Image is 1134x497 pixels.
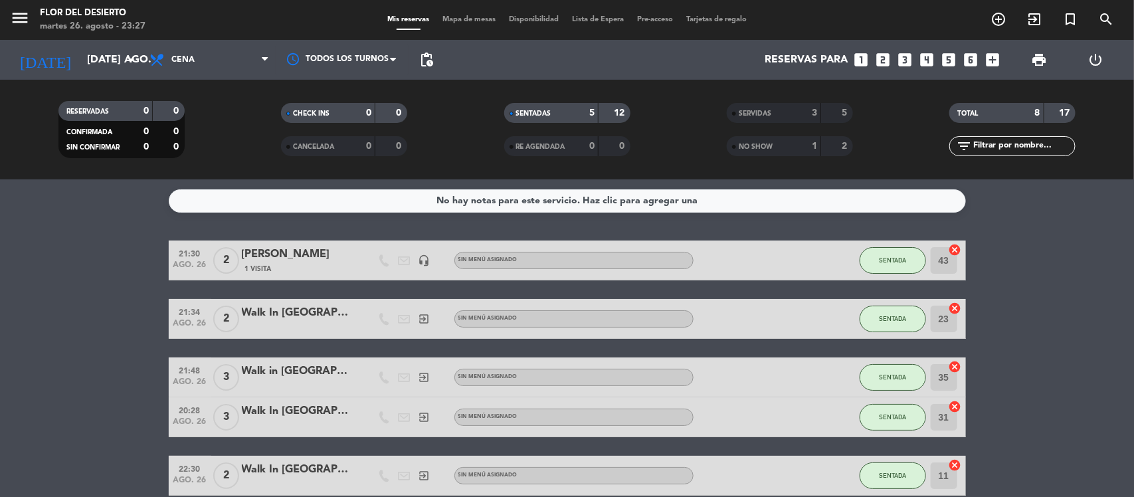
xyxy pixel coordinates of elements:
i: looks_one [853,51,870,68]
strong: 0 [173,127,181,136]
span: ago. 26 [173,476,207,491]
strong: 3 [812,108,817,118]
span: RESERVADAS [66,108,109,115]
span: SENTADA [879,373,906,381]
button: SENTADA [860,364,926,391]
strong: 0 [619,142,627,151]
span: Sin menú asignado [458,472,518,478]
div: martes 26. agosto - 23:27 [40,20,145,33]
span: 21:30 [173,245,207,260]
span: print [1031,52,1047,68]
i: looks_6 [963,51,980,68]
span: CANCELADA [293,144,334,150]
span: Mis reservas [381,16,436,23]
button: SENTADA [860,306,926,332]
span: Mapa de mesas [436,16,502,23]
i: cancel [949,458,962,472]
div: LOG OUT [1068,40,1124,80]
strong: 0 [143,127,149,136]
i: cancel [949,400,962,413]
span: ago. 26 [173,319,207,334]
i: exit_to_app [1026,11,1042,27]
span: Lista de Espera [565,16,630,23]
span: Reservas para [765,54,848,66]
i: looks_4 [919,51,936,68]
strong: 0 [589,142,595,151]
span: Sin menú asignado [458,257,518,262]
i: headset_mic [419,254,430,266]
span: SENTADA [879,413,906,421]
strong: 12 [614,108,627,118]
button: menu [10,8,30,33]
span: ago. 26 [173,417,207,433]
span: 20:28 [173,402,207,417]
div: Walk In [GEOGRAPHIC_DATA] [242,304,355,322]
span: CONFIRMADA [66,129,112,136]
span: Sin menú asignado [458,316,518,321]
strong: 5 [589,108,595,118]
span: Pre-acceso [630,16,680,23]
span: pending_actions [419,52,434,68]
strong: 8 [1035,108,1040,118]
button: SENTADA [860,462,926,489]
span: SENTADA [879,256,906,264]
span: SENTADAS [516,110,551,117]
span: SIN CONFIRMAR [66,144,120,151]
div: FLOR DEL DESIERTO [40,7,145,20]
i: power_settings_new [1087,52,1103,68]
i: add_box [985,51,1002,68]
i: menu [10,8,30,28]
i: cancel [949,243,962,256]
span: Sin menú asignado [458,374,518,379]
input: Filtrar por nombre... [972,139,1075,153]
span: Disponibilidad [502,16,565,23]
div: Walk In [GEOGRAPHIC_DATA] [242,403,355,420]
span: SERVIDAS [739,110,771,117]
strong: 0 [366,108,371,118]
button: SENTADA [860,247,926,274]
span: CHECK INS [293,110,330,117]
i: exit_to_app [419,371,430,383]
span: 3 [213,404,239,431]
i: search [1098,11,1114,27]
strong: 0 [366,142,371,151]
span: RE AGENDADA [516,144,565,150]
i: looks_3 [897,51,914,68]
i: cancel [949,360,962,373]
span: Cena [171,55,195,64]
span: 21:34 [173,304,207,319]
div: No hay notas para este servicio. Haz clic para agregar una [436,193,698,209]
span: 2 [213,462,239,489]
strong: 0 [143,142,149,151]
span: 1 Visita [245,264,272,274]
button: SENTADA [860,404,926,431]
i: exit_to_app [419,411,430,423]
strong: 0 [173,142,181,151]
strong: 1 [812,142,817,151]
i: looks_two [875,51,892,68]
span: NO SHOW [739,144,773,150]
i: exit_to_app [419,470,430,482]
i: filter_list [956,138,972,154]
i: looks_5 [941,51,958,68]
span: Tarjetas de regalo [680,16,753,23]
strong: 5 [842,108,850,118]
i: exit_to_app [419,313,430,325]
span: ago. 26 [173,260,207,276]
span: 22:30 [173,460,207,476]
div: [PERSON_NAME] [242,246,355,263]
i: arrow_drop_down [124,52,140,68]
div: Walk in [GEOGRAPHIC_DATA] [242,363,355,380]
span: 21:48 [173,362,207,377]
strong: 17 [1060,108,1073,118]
div: Walk In [GEOGRAPHIC_DATA] [242,461,355,478]
span: SENTADA [879,315,906,322]
i: add_circle_outline [991,11,1006,27]
strong: 0 [143,106,149,116]
i: turned_in_not [1062,11,1078,27]
strong: 2 [842,142,850,151]
span: 3 [213,364,239,391]
strong: 0 [173,106,181,116]
span: 2 [213,306,239,332]
span: Sin menú asignado [458,414,518,419]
